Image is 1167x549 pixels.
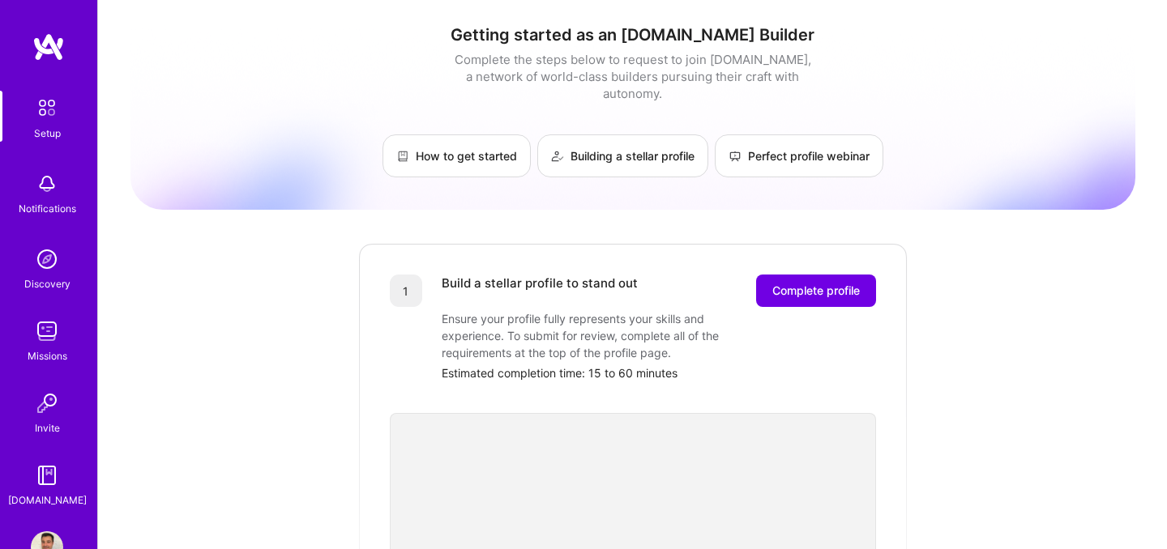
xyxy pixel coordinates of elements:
div: Notifications [19,200,76,217]
img: How to get started [396,150,409,163]
img: discovery [31,243,63,275]
img: guide book [31,459,63,492]
img: teamwork [31,315,63,347]
div: Discovery [24,275,71,292]
button: Complete profile [756,274,876,307]
div: Complete the steps below to request to join [DOMAIN_NAME], a network of world-class builders purs... [451,51,815,102]
div: Ensure your profile fully represents your skills and experience. To submit for review, complete a... [442,310,766,361]
div: Missions [28,347,67,364]
a: Perfect profile webinar [715,134,883,177]
div: Estimated completion time: 15 to 60 minutes [442,364,876,381]
img: logo [32,32,65,62]
img: Invite [31,387,63,419]
a: Building a stellar profile [537,134,708,177]
h1: Getting started as an [DOMAIN_NAME] Builder [130,25,1135,45]
a: How to get started [383,134,531,177]
div: Invite [35,419,60,436]
img: Building a stellar profile [551,150,564,163]
div: [DOMAIN_NAME] [8,492,87,509]
img: Perfect profile webinar [729,150,742,163]
div: Build a stellar profile to stand out [442,274,638,307]
div: 1 [390,274,422,307]
img: bell [31,168,63,200]
div: Setup [34,125,61,142]
span: Complete profile [772,283,860,299]
img: setup [30,91,64,125]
